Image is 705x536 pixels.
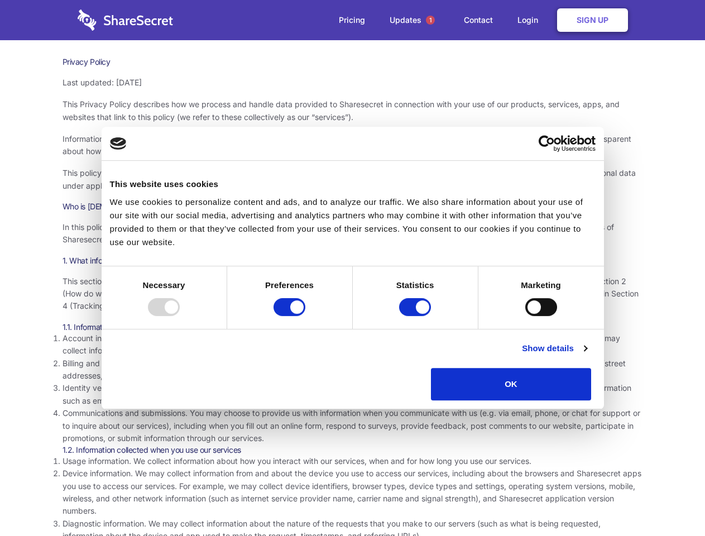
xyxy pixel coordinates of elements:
span: Device information. We may collect information from and about the device you use to access our se... [63,468,641,515]
h1: Privacy Policy [63,57,643,67]
span: Identity verification information. Some services require you to verify your identity as part of c... [63,383,631,405]
img: logo [110,137,127,150]
button: OK [431,368,591,400]
p: Last updated: [DATE] [63,76,643,89]
span: Account information. Our services generally require you to create an account before you can acces... [63,333,620,355]
strong: Statistics [396,280,434,290]
span: Billing and payment information. In order to purchase a service, you may need to provide us with ... [63,358,626,380]
span: This section describes the various types of information we collect from and about you. To underst... [63,276,639,311]
div: We use cookies to personalize content and ads, and to analyze our traffic. We also share informat... [110,195,596,249]
strong: Necessary [143,280,185,290]
span: 1. What information do we collect about you? [63,256,217,265]
span: 1.2. Information collected when you use our services [63,445,241,454]
a: Login [506,3,555,37]
span: 1.1. Information you provide to us [63,322,175,332]
span: This Privacy Policy describes how we process and handle data provided to Sharesecret in connectio... [63,99,620,121]
a: Contact [453,3,504,37]
strong: Marketing [521,280,561,290]
a: Show details [522,342,587,355]
span: Usage information. We collect information about how you interact with our services, when and for ... [63,456,531,466]
span: Who is [DEMOGRAPHIC_DATA]? [63,202,174,211]
span: In this policy, “Sharesecret,” “we,” “us,” and “our” refer to Sharesecret Inc., a U.S. company. S... [63,222,614,244]
span: This policy uses the term “personal data” to refer to information that is related to an identifie... [63,168,636,190]
strong: Preferences [265,280,314,290]
a: Sign Up [557,8,628,32]
a: Pricing [328,3,376,37]
span: Communications and submissions. You may choose to provide us with information when you communicat... [63,408,640,443]
img: logo-wordmark-white-trans-d4663122ce5f474addd5e946df7df03e33cb6a1c49d2221995e7729f52c070b2.svg [78,9,173,31]
a: Usercentrics Cookiebot - opens in a new window [498,135,596,152]
span: Information security and privacy are at the heart of what Sharesecret values and promotes as a co... [63,134,631,156]
span: 1 [426,16,435,25]
div: This website uses cookies [110,178,596,191]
